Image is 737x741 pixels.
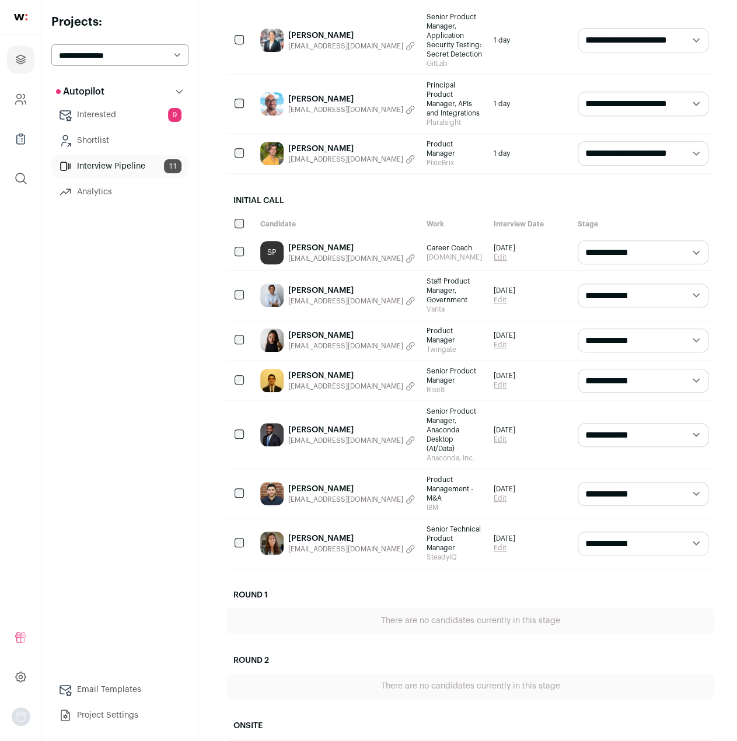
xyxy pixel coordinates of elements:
[494,484,515,494] span: [DATE]
[488,214,572,235] div: Interview Date
[260,328,284,352] img: 6d9a366cb559731ec80fc533624a5e9324d9d8e1859a3b728422b37e02fa932b
[494,331,515,340] span: [DATE]
[488,134,572,173] div: 1 day
[51,103,188,127] a: Interested9
[288,544,415,554] button: [EMAIL_ADDRESS][DOMAIN_NAME]
[572,214,714,235] div: Stage
[288,285,415,296] a: [PERSON_NAME]
[226,188,714,214] h2: Initial Call
[288,41,403,51] span: [EMAIL_ADDRESS][DOMAIN_NAME]
[288,341,403,351] span: [EMAIL_ADDRESS][DOMAIN_NAME]
[427,475,482,503] span: Product Management - M&A
[288,424,415,436] a: [PERSON_NAME]
[488,6,572,74] div: 1 day
[427,366,482,385] span: Senior Product Manager
[226,582,714,608] h2: Round 1
[427,12,482,59] span: Senior Product Manager, Application Security Testing: Secret Detection
[7,46,34,74] a: Projects
[288,242,415,254] a: [PERSON_NAME]
[51,155,188,178] a: Interview Pipeline11
[254,214,421,235] div: Candidate
[427,243,482,253] span: Career Coach
[226,673,714,699] div: There are no candidates currently in this stage
[288,382,415,391] button: [EMAIL_ADDRESS][DOMAIN_NAME]
[51,180,188,204] a: Analytics
[260,532,284,555] img: c084fed31f52979473ea0b623b49cf3c7694ccc64ea44ab500923a0762d7c941.jpg
[12,707,30,726] img: nopic.png
[427,139,482,158] span: Product Manager
[12,707,30,726] button: Open dropdown
[427,407,482,453] span: Senior Product Manager, Anaconda Desktop (AI/Data)
[51,80,188,103] button: Autopilot
[427,553,482,562] span: SteadyIQ
[494,371,515,380] span: [DATE]
[421,214,488,235] div: Work
[226,648,714,673] h2: Round 2
[14,14,27,20] img: wellfound-shorthand-0d5821cbd27db2630d0214b213865d53afaa358527fdda9d0ea32b1df1b89c2c.svg
[288,370,415,382] a: [PERSON_NAME]
[427,385,482,394] span: Rise8
[427,525,482,553] span: Senior Technical Product Manager
[260,482,284,505] img: bed77329e97330d5b1c811f25b9c193e8bee6aefeb2844e41a0b535eaf4a8607.jpg
[260,29,284,52] img: 1de1ed83c416187ecd7b0e8c0a7b72435600ed58574d0ff3b6293100650536e7
[164,159,181,173] span: 11
[494,340,515,349] a: Edit
[288,296,403,306] span: [EMAIL_ADDRESS][DOMAIN_NAME]
[494,253,515,262] a: Edit
[56,85,104,99] p: Autopilot
[288,254,403,263] span: [EMAIL_ADDRESS][DOMAIN_NAME]
[7,85,34,113] a: Company and ATS Settings
[288,105,415,114] button: [EMAIL_ADDRESS][DOMAIN_NAME]
[168,108,181,122] span: 9
[494,543,515,553] a: Edit
[494,380,515,390] a: Edit
[288,483,415,495] a: [PERSON_NAME]
[288,330,415,341] a: [PERSON_NAME]
[427,277,482,305] span: Staff Product Manager, Government
[288,41,415,51] button: [EMAIL_ADDRESS][DOMAIN_NAME]
[288,93,415,105] a: [PERSON_NAME]
[260,92,284,116] img: f7e4d77668f4e4d8c214b27aa98d5c58ef07b127746e2062fdc39d309ebda40f.jpg
[51,129,188,152] a: Shortlist
[51,14,188,30] h2: Projects:
[494,286,515,295] span: [DATE]
[488,75,572,133] div: 1 day
[260,241,284,264] a: SP
[288,296,415,306] button: [EMAIL_ADDRESS][DOMAIN_NAME]
[427,453,482,463] span: Anaconda, Inc.
[260,369,284,392] img: 5e6ff422b1ffc5cb75ba2888a148a1c7e19d8b19ee89f65727086c4f2f6f4946.jpg
[288,105,403,114] span: [EMAIL_ADDRESS][DOMAIN_NAME]
[288,155,415,164] button: [EMAIL_ADDRESS][DOMAIN_NAME]
[288,382,403,391] span: [EMAIL_ADDRESS][DOMAIN_NAME]
[288,254,415,263] button: [EMAIL_ADDRESS][DOMAIN_NAME]
[288,341,415,351] button: [EMAIL_ADDRESS][DOMAIN_NAME]
[494,425,515,435] span: [DATE]
[288,533,415,544] a: [PERSON_NAME]
[288,495,415,504] button: [EMAIL_ADDRESS][DOMAIN_NAME]
[427,253,482,262] span: [DOMAIN_NAME]
[288,143,415,155] a: [PERSON_NAME]
[288,495,403,504] span: [EMAIL_ADDRESS][DOMAIN_NAME]
[427,503,482,512] span: IBM
[288,155,403,164] span: [EMAIL_ADDRESS][DOMAIN_NAME]
[260,142,284,165] img: c7aa699840bf08ba2ec5c7fa7f46e3b961f958bc0b0b9ee9f5ad948731318dc5.jpg
[427,158,482,167] span: PixieBrix
[288,30,415,41] a: [PERSON_NAME]
[260,423,284,446] img: 71c53ca4921d14ef8b7d5bf033011061f5b001708c1c5f00020b73c492a17b82.jpg
[51,678,188,701] a: Email Templates
[427,118,482,127] span: Pluralsight
[427,59,482,68] span: GitLab
[288,436,403,445] span: [EMAIL_ADDRESS][DOMAIN_NAME]
[494,243,515,253] span: [DATE]
[226,713,714,739] h2: Onsite
[427,345,482,354] span: Twingate
[260,284,284,307] img: 4fb13c5cefcb7398b443fb68a7dbfac74b9950ec5eb97ae546c7b275e1a68dae
[494,534,515,543] span: [DATE]
[427,305,482,314] span: Vanta
[51,704,188,727] a: Project Settings
[7,125,34,153] a: Company Lists
[494,494,515,503] a: Edit
[427,326,482,345] span: Product Manager
[494,435,515,444] a: Edit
